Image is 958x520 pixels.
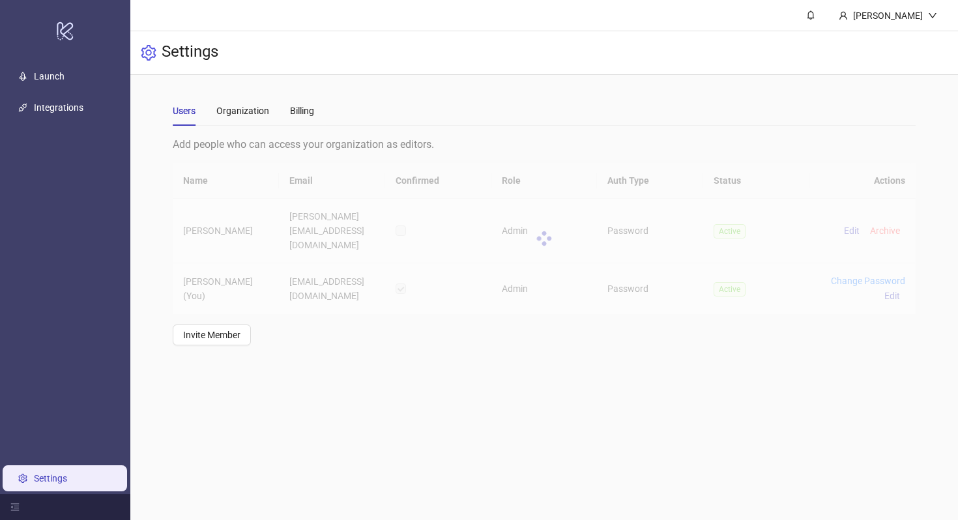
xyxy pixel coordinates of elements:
div: Organization [216,104,269,118]
span: Invite Member [183,330,240,340]
span: user [839,11,848,20]
a: Integrations [34,102,83,113]
span: setting [141,45,156,61]
div: Billing [290,104,314,118]
span: down [928,11,937,20]
div: Users [173,104,196,118]
button: Invite Member [173,325,251,345]
div: [PERSON_NAME] [848,8,928,23]
h3: Settings [162,42,218,64]
a: Launch [34,71,65,81]
a: Settings [34,473,67,484]
div: Add people who can access your organization as editors. [173,136,916,152]
span: bell [806,10,815,20]
span: menu-fold [10,502,20,512]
